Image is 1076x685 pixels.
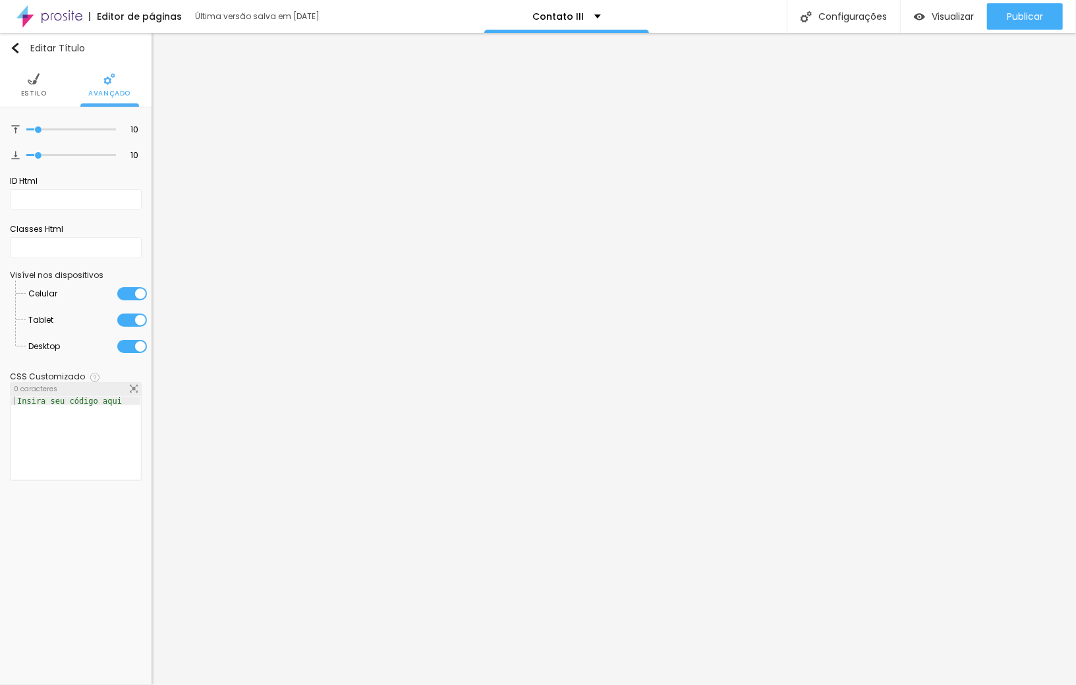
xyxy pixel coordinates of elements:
img: Icone [103,73,115,85]
div: ID Html [10,175,142,187]
span: Visualizar [932,11,974,22]
div: Editor de páginas [89,12,182,21]
img: Icone [801,11,812,22]
div: Última versão salva em [DATE] [195,13,347,20]
span: Publicar [1007,11,1043,22]
div: Insira seu código aqui [11,397,128,406]
div: Editar Título [10,43,85,53]
p: Contato III [533,12,584,21]
img: Icone [28,73,40,85]
iframe: Editor [152,33,1076,685]
img: Icone [130,385,138,393]
span: Celular [29,281,58,307]
img: Icone [11,151,20,159]
button: Visualizar [901,3,987,30]
span: Estilo [21,90,47,97]
span: Desktop [29,333,61,360]
div: 0 caracteres [11,383,141,396]
div: Classes Html [10,223,142,235]
span: Avançado [88,90,130,97]
div: Visível nos dispositivos [10,271,142,279]
img: Icone [11,125,20,134]
div: CSS Customizado [10,373,85,381]
img: view-1.svg [914,11,925,22]
button: Publicar [987,3,1063,30]
span: Tablet [29,307,54,333]
img: Icone [10,43,20,53]
img: Icone [90,373,99,382]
